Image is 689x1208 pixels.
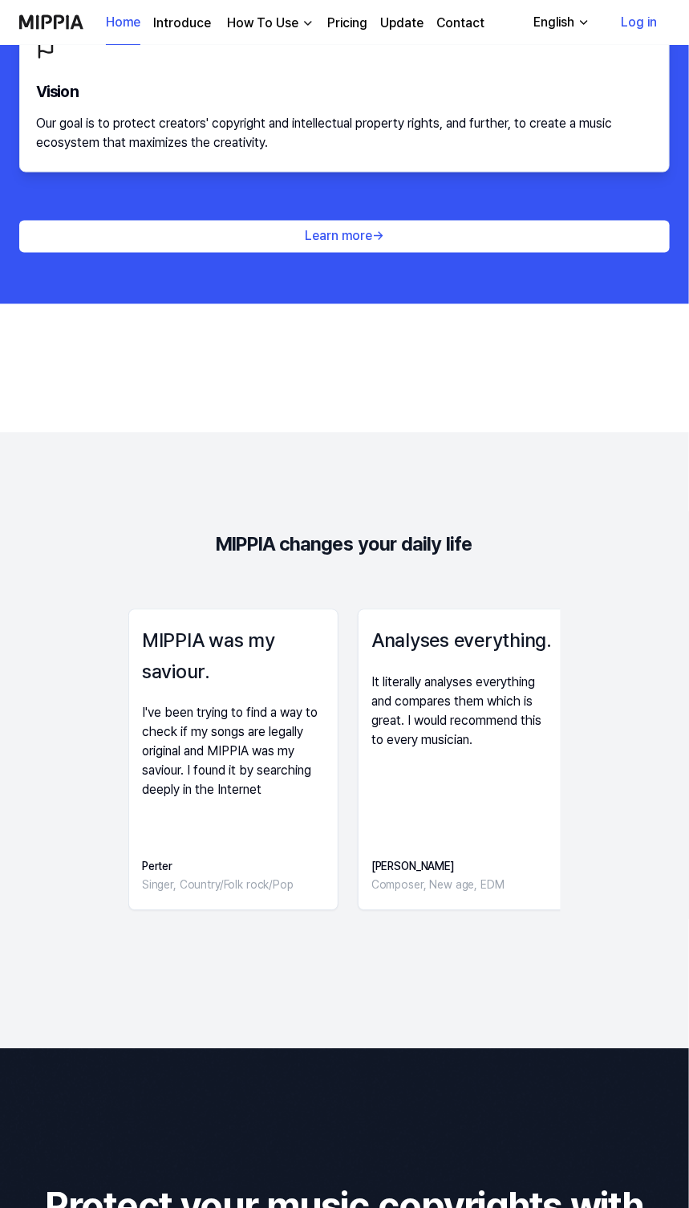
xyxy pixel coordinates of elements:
img: down [302,17,314,30]
div: MIPPIA changes your daily life [217,529,473,561]
img: flag [36,40,55,59]
h3: MIPPIA was my saviour. [142,626,325,688]
a: Introduce [153,14,211,33]
div: [PERSON_NAME] [371,858,505,876]
a: Contact [436,14,484,33]
a: Pricing [327,14,367,33]
div: Our goal is to protect creators' copyright and intellectual property rights, and further, to crea... [36,114,653,153]
h3: Vision [36,79,653,104]
button: How To Use [224,14,314,33]
a: Home [106,1,140,45]
div: Composer, New age, EDM [371,877,505,894]
h3: Analyses everything. [371,626,554,657]
button: Learn more→ [19,221,670,253]
a: Update [380,14,424,33]
div: Perter [142,858,294,876]
div: English [530,13,578,32]
button: English [521,6,600,39]
div: It literally analyses everything and compares them which is great. I would recommend this to ever... [371,673,554,750]
div: Singer, Country/Folk rock/Pop [142,877,294,894]
div: I've been trying to find a way to check if my songs are legally original and MIPPIA was my saviou... [142,704,325,800]
div: How To Use [224,14,302,33]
